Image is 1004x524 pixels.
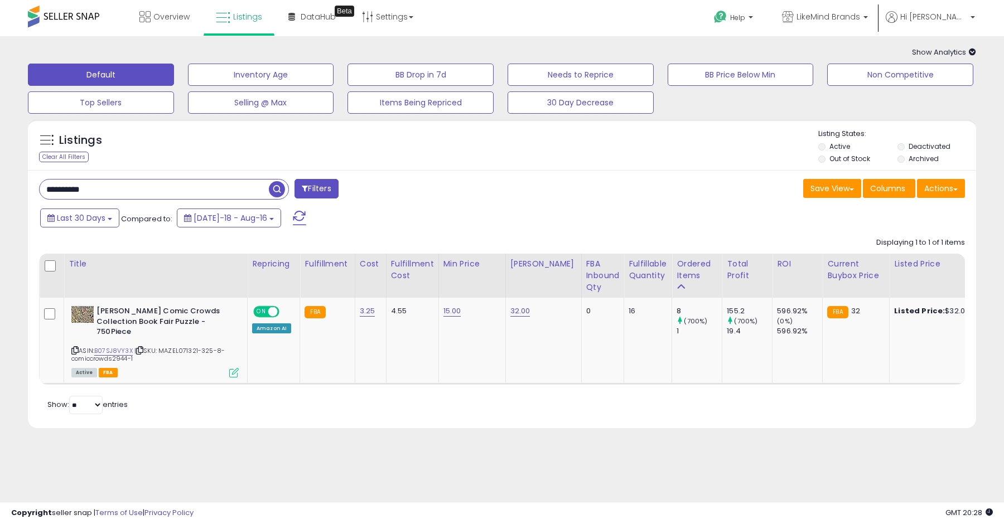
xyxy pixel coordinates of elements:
i: Get Help [713,10,727,24]
span: Listings [233,11,262,22]
img: 61hNHRWtXRL._SL40_.jpg [71,306,94,323]
button: BB Price Below Min [668,64,814,86]
small: (700%) [684,317,707,326]
div: 1 [677,326,722,336]
div: [PERSON_NAME] [510,258,577,270]
span: 32 [851,305,860,316]
a: Hi [PERSON_NAME] [886,11,975,36]
div: 16 [629,306,663,316]
button: Inventory Age [188,64,334,86]
div: Title [69,258,243,270]
label: Active [829,142,850,151]
div: Fulfillment Cost [391,258,434,282]
span: Show: entries [47,399,128,410]
div: 8 [677,306,722,316]
small: (700%) [734,317,757,326]
a: 15.00 [443,305,461,317]
span: Overview [153,11,190,22]
span: OFF [278,307,296,317]
label: Out of Stock [829,154,870,163]
span: ON [254,307,268,317]
span: [DATE]-18 - Aug-16 [194,212,267,224]
div: 155.2 [727,306,772,316]
div: Total Profit [727,258,768,282]
span: Show Analytics [912,47,976,57]
div: Fulfillment [305,258,350,270]
button: BB Drop in 7d [347,64,494,86]
button: Default [28,64,174,86]
button: Top Sellers [28,91,174,114]
b: [PERSON_NAME] Comic Crowds Collection Book Fair Puzzle - 750Piece [96,306,232,340]
div: Ordered Items [677,258,717,282]
button: Save View [803,179,861,198]
h5: Listings [59,133,102,148]
div: Tooltip anchor [335,6,354,17]
a: 3.25 [360,305,375,317]
div: Repricing [252,258,295,270]
a: B07SJ8VY3X [94,346,133,356]
button: Needs to Reprice [508,64,654,86]
button: Non Competitive [827,64,973,86]
div: Listed Price [894,258,991,270]
span: Last 30 Days [57,212,105,224]
a: 32.00 [510,305,530,317]
button: Actions [917,179,965,198]
div: $32.00 [894,306,987,316]
div: 0 [586,306,616,316]
span: Help [730,13,745,22]
button: [DATE]-18 - Aug-16 [177,208,281,227]
div: Displaying 1 to 1 of 1 items [876,237,965,248]
span: Columns [870,183,905,194]
div: Min Price [443,258,501,270]
small: (0%) [777,317,793,326]
div: Cost [360,258,382,270]
span: FBA [99,368,118,377]
button: Columns [863,179,915,198]
div: Clear All Filters [39,152,89,162]
p: Listing States: [818,129,976,139]
div: Amazon AI [252,323,291,333]
div: 4.55 [391,306,430,316]
div: 596.92% [777,306,822,316]
b: Listed Price: [894,305,945,316]
div: 19.4 [727,326,772,336]
button: Items Being Repriced [347,91,494,114]
span: Compared to: [121,214,172,224]
div: Current Buybox Price [827,258,885,282]
span: | SKU: MAZEL071321-325-8-comiccrowds2944-1 [71,346,225,363]
label: Archived [909,154,939,163]
button: Filters [295,179,338,198]
label: Deactivated [909,142,950,151]
a: Help [705,2,764,36]
div: 596.92% [777,326,822,336]
small: FBA [827,306,848,318]
span: Hi [PERSON_NAME] [900,11,967,22]
span: DataHub [301,11,336,22]
div: ASIN: [71,306,239,376]
span: All listings currently available for purchase on Amazon [71,368,97,377]
div: FBA inbound Qty [586,258,620,293]
small: FBA [305,306,325,318]
div: Fulfillable Quantity [629,258,667,282]
span: LikeMind Brands [797,11,860,22]
div: ROI [777,258,818,270]
button: 30 Day Decrease [508,91,654,114]
button: Last 30 Days [40,208,119,227]
button: Selling @ Max [188,91,334,114]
